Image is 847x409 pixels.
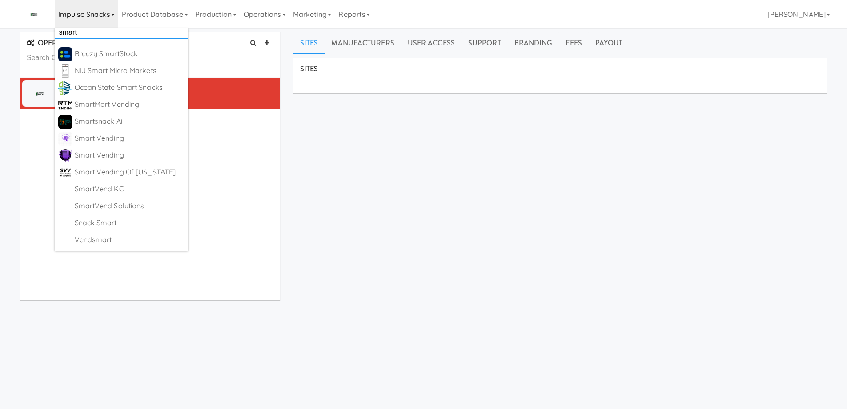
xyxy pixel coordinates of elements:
[58,47,72,61] img: iigjwmvseefet8ah1qgf.jpg
[75,199,185,213] div: SmartVend Solutions
[58,216,72,231] img: ACwAAAAAAQABAAACADs=
[508,32,559,54] a: Branding
[58,98,72,112] img: yduunm1liocd6ubkpccl.png
[75,166,185,179] div: Smart Vending of [US_STATE]
[58,132,72,146] img: njdmcqzts3mqu2pbwuaj.png
[58,166,72,180] img: ws9fbx8vepf4jniwbwmw.png
[55,26,188,39] input: Search operator
[58,182,72,197] img: ACwAAAAAAQABAAACADs=
[462,32,508,54] a: Support
[58,199,72,214] img: ACwAAAAAAQABAAACADs=
[300,64,318,74] span: SITES
[27,38,80,48] span: OPERATORS
[75,98,185,111] div: SmartMart Vending
[58,115,72,129] img: wlffpiskpwql3sdosfcx.png
[75,149,185,162] div: Smart Vending
[75,81,185,94] div: Ocean State Smart Snacks
[75,115,185,128] div: Smartsnack Ai
[559,32,588,54] a: Fees
[27,50,273,66] input: Search Operator
[58,233,72,247] img: ACwAAAAAAQABAAACADs=
[589,32,630,54] a: Payout
[20,7,48,22] img: Micromart
[58,149,72,163] img: cqhdju1hpmhzdhxksu7b.png
[58,81,72,95] img: belkcup7pfpcljken4jr.png
[75,64,185,77] div: NIJ Smart Micro Markets
[20,78,280,109] li: Impulse Snacks[STREET_ADDRESS]
[293,32,325,54] a: Sites
[401,32,462,54] a: User Access
[75,47,185,61] div: Breezy SmartStock
[75,233,185,247] div: Vendsmart
[325,32,401,54] a: Manufacturers
[75,132,185,145] div: Smart Vending
[75,216,185,230] div: Snack Smart
[75,182,185,196] div: SmartVend KC
[58,64,72,78] img: qgyjsr7gt2grjjptb9ch.png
